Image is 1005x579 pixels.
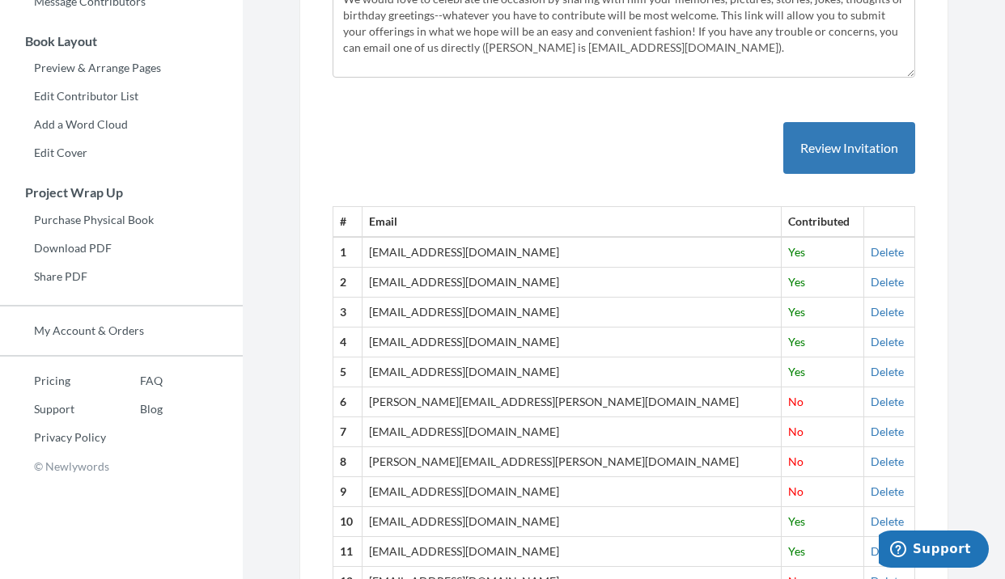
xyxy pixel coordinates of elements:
td: [EMAIL_ADDRESS][DOMAIN_NAME] [363,328,782,357]
th: 9 [333,477,363,507]
th: 5 [333,357,363,387]
span: Yes [788,305,805,319]
a: Delete [871,425,904,438]
th: 11 [333,537,363,567]
iframe: Opens a widget where you can chat to one of our agents [879,530,989,571]
td: [EMAIL_ADDRESS][DOMAIN_NAME] [363,507,782,537]
a: Blog [106,397,163,421]
th: 7 [333,417,363,447]
td: [EMAIL_ADDRESS][DOMAIN_NAME] [363,268,782,298]
span: Yes [788,544,805,558]
a: Delete [871,305,904,319]
h3: Project Wrap Up [1,185,243,200]
span: Yes [788,275,805,289]
button: Review Invitation [783,122,915,175]
th: Contributed [781,207,863,237]
td: [EMAIL_ADDRESS][DOMAIN_NAME] [363,298,782,328]
td: [EMAIL_ADDRESS][DOMAIN_NAME] [363,237,782,267]
th: 6 [333,387,363,417]
a: Delete [871,544,904,558]
th: Email [363,207,782,237]
td: [PERSON_NAME][EMAIL_ADDRESS][PERSON_NAME][DOMAIN_NAME] [363,447,782,477]
span: No [788,425,804,438]
span: Yes [788,365,805,378]
td: [EMAIL_ADDRESS][DOMAIN_NAME] [363,537,782,567]
th: 2 [333,268,363,298]
a: Delete [871,335,904,349]
td: [PERSON_NAME][EMAIL_ADDRESS][PERSON_NAME][DOMAIN_NAME] [363,387,782,417]
a: Delete [871,484,904,498]
a: Delete [871,454,904,468]
th: 1 [333,237,363,267]
a: Delete [871,275,904,289]
a: FAQ [106,369,163,393]
th: 10 [333,507,363,537]
span: No [788,395,804,408]
a: Delete [871,365,904,378]
a: Delete [871,514,904,528]
span: No [788,454,804,468]
td: [EMAIL_ADDRESS][DOMAIN_NAME] [363,357,782,387]
span: No [788,484,804,498]
td: [EMAIL_ADDRESS][DOMAIN_NAME] [363,477,782,507]
a: Delete [871,395,904,408]
td: [EMAIL_ADDRESS][DOMAIN_NAME] [363,417,782,447]
h3: Book Layout [1,34,243,49]
span: Yes [788,514,805,528]
span: Yes [788,335,805,349]
span: Yes [788,245,805,259]
th: # [333,207,363,237]
th: 4 [333,328,363,357]
th: 3 [333,298,363,328]
th: 8 [333,447,363,477]
a: Delete [871,245,904,259]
